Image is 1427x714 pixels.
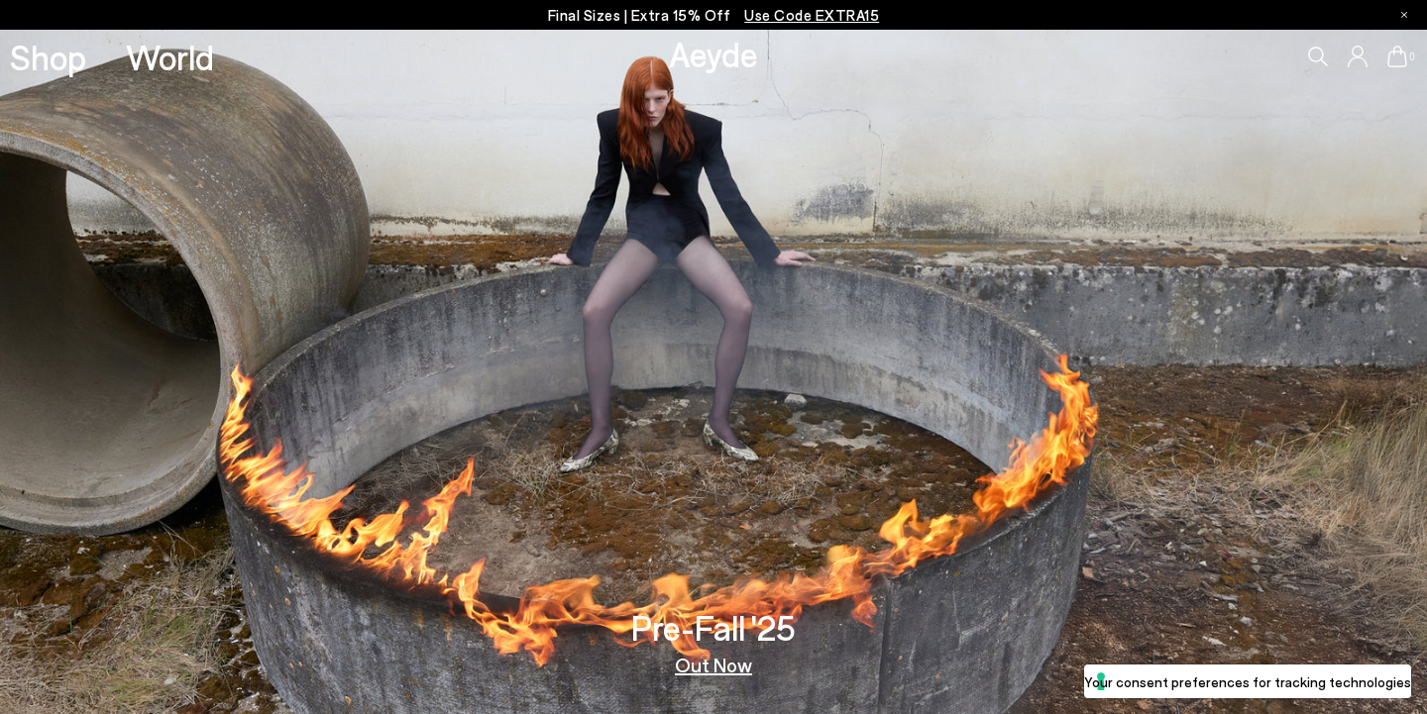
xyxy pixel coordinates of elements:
label: Your consent preferences for tracking technologies [1084,671,1411,692]
span: 0 [1407,51,1417,62]
a: Out Now [675,655,752,674]
a: World [126,40,214,74]
h3: Pre-Fall '25 [631,610,796,645]
a: 0 [1387,46,1407,67]
span: Navigate to /collections/ss25-final-sizes [744,6,879,24]
p: Final Sizes | Extra 15% Off [548,3,880,28]
button: Your consent preferences for tracking technologies [1084,664,1411,698]
a: Aeyde [669,33,758,74]
a: Shop [10,40,86,74]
